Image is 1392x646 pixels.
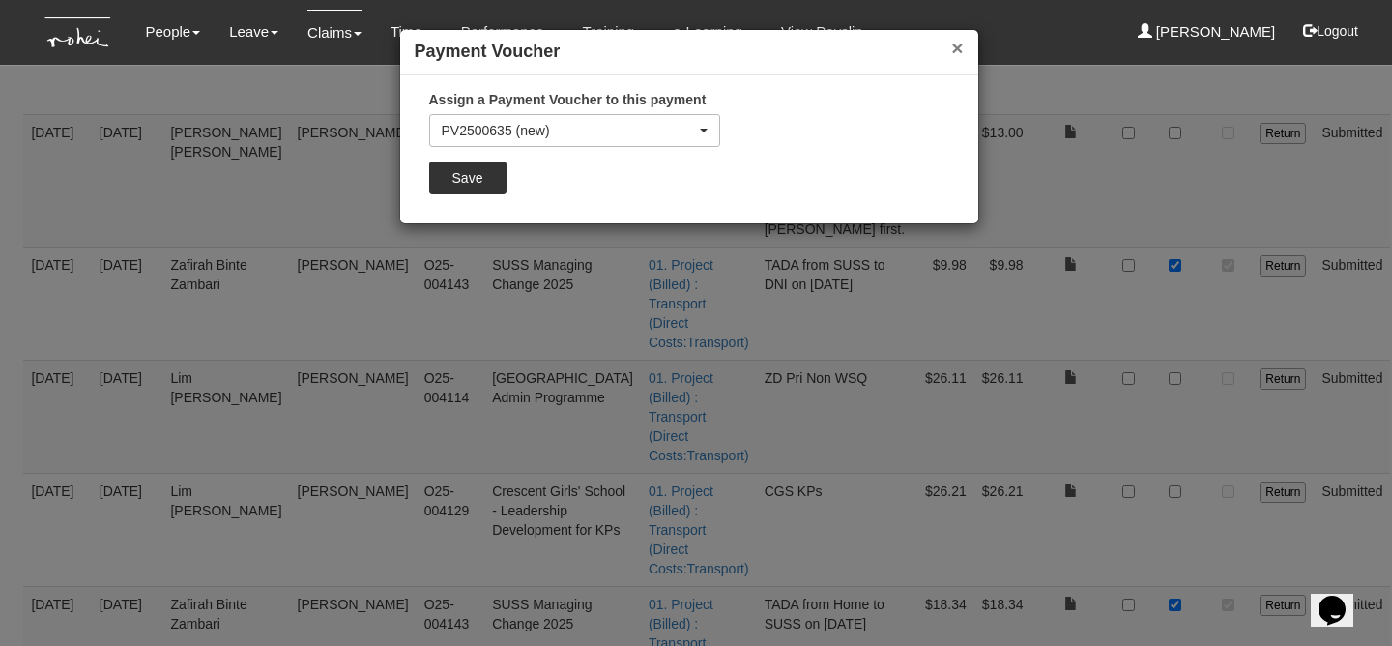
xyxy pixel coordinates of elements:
label: Assign a Payment Voucher to this payment [429,90,707,109]
b: Payment Voucher [415,42,561,61]
button: PV2500635 (new) [429,114,720,147]
iframe: chat widget [1311,569,1373,627]
button: × [951,38,963,58]
input: Save [429,161,507,194]
div: PV2500635 (new) [442,121,696,140]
